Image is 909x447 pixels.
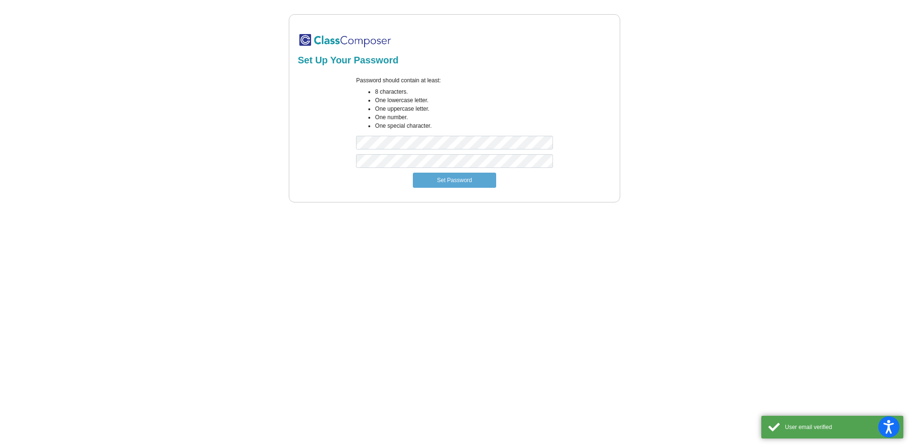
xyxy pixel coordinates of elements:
li: One lowercase letter. [375,96,553,105]
li: One uppercase letter. [375,105,553,113]
li: One number. [375,113,553,122]
div: User email verified [785,423,896,431]
h2: Set Up Your Password [298,54,611,66]
li: One special character. [375,122,553,130]
button: Set Password [413,173,496,188]
label: Password should contain at least: [356,76,441,85]
li: 8 characters. [375,88,553,96]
